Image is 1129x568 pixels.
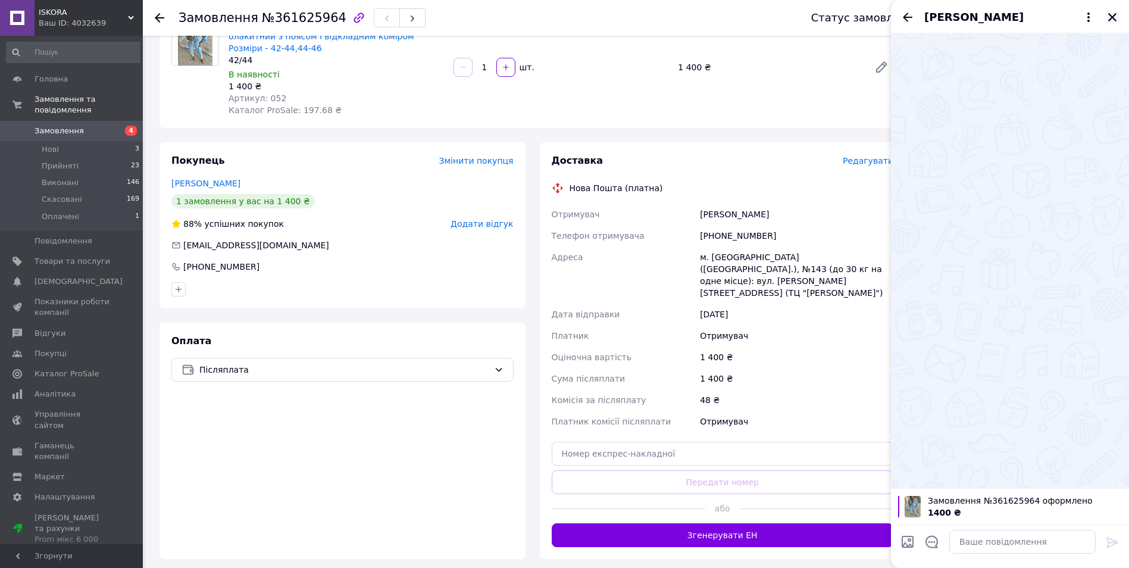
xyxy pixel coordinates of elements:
[552,331,589,341] span: Платник
[179,11,258,25] span: Замовлення
[183,241,329,250] span: [EMAIL_ADDRESS][DOMAIN_NAME]
[698,347,896,368] div: 1 400 ₴
[131,161,139,171] span: 23
[229,70,280,79] span: В наявності
[870,55,893,79] a: Редагувати
[900,10,915,24] button: Назад
[924,534,940,550] button: Відкрити шаблони відповідей
[552,155,603,166] span: Доставка
[705,503,739,514] span: або
[171,155,225,166] span: Покупець
[552,374,626,383] span: Сума післяплати
[262,11,346,25] span: №361625964
[698,204,896,225] div: [PERSON_NAME]
[928,495,1122,507] span: Замовлення №361625964 оформлено
[451,219,513,229] span: Додати відгук
[35,369,99,379] span: Каталог ProSale
[35,328,65,339] span: Відгуки
[698,304,896,325] div: [DATE]
[35,534,110,545] div: Prom мікс 6 000
[905,496,921,517] img: 6776947335_w100_h100_kombinezon-dzhinsovij-zhinochij.jpg
[171,179,240,188] a: [PERSON_NAME]
[35,297,110,318] span: Показники роботи компанії
[924,10,1024,25] span: [PERSON_NAME]
[35,126,84,136] span: Замовлення
[35,409,110,430] span: Управління сайтом
[229,80,444,92] div: 1 400 ₴
[698,368,896,389] div: 1 400 ₴
[35,348,67,359] span: Покупці
[39,7,128,18] span: ISKORA
[698,325,896,347] div: Отримувач
[811,12,921,24] div: Статус замовлення
[42,211,79,222] span: Оплачені
[673,59,865,76] div: 1 400 ₴
[229,20,414,53] a: Комбінезон джинсовий жіночий світло-блакитний з поясом і відкладним коміром Розміри - 42-44,44-46
[552,231,645,241] span: Телефон отримувача
[229,93,286,103] span: Артикул: 052
[552,352,631,362] span: Оціночна вартість
[182,261,261,273] div: [PHONE_NUMBER]
[171,335,211,347] span: Оплата
[6,42,140,63] input: Пошук
[698,225,896,246] div: [PHONE_NUMBER]
[135,211,139,222] span: 1
[35,236,92,246] span: Повідомлення
[439,156,514,166] span: Змінити покупця
[35,276,123,287] span: [DEMOGRAPHIC_DATA]
[125,126,137,136] span: 4
[135,144,139,155] span: 3
[42,144,59,155] span: Нові
[35,441,110,462] span: Гаманець компанії
[35,513,110,545] span: [PERSON_NAME] та рахунки
[552,310,620,319] span: Дата відправки
[552,395,646,405] span: Комісія за післяплату
[1105,10,1119,24] button: Закрити
[924,10,1096,25] button: [PERSON_NAME]
[39,18,143,29] div: Ваш ID: 4032639
[843,156,893,166] span: Редагувати
[552,252,583,262] span: Адреса
[183,219,202,229] span: 88%
[155,12,164,24] div: Повернутися назад
[229,105,342,115] span: Каталог ProSale: 197.68 ₴
[35,94,143,116] span: Замовлення та повідомлення
[127,177,139,188] span: 146
[42,194,82,205] span: Скасовані
[552,417,671,426] span: Платник комісії післяплати
[698,389,896,411] div: 48 ₴
[35,256,110,267] span: Товари та послуги
[171,218,284,230] div: успішних покупок
[199,363,489,376] span: Післяплата
[42,161,79,171] span: Прийняті
[35,389,76,400] span: Аналітика
[567,182,666,194] div: Нова Пошта (платна)
[517,61,536,73] div: шт.
[698,246,896,304] div: м. [GEOGRAPHIC_DATA] ([GEOGRAPHIC_DATA].), №143 (до 30 кг на одне місце): вул. [PERSON_NAME][STRE...
[178,19,213,65] img: Комбінезон джинсовий жіночий світло-блакитний з поясом і відкладним коміром Розміри - 42-44,44-46
[171,194,315,208] div: 1 замовлення у вас на 1 400 ₴
[698,411,896,432] div: Отримувач
[552,210,600,219] span: Отримувач
[35,472,65,482] span: Маркет
[229,54,444,66] div: 42/44
[127,194,139,205] span: 169
[928,508,961,517] span: 1400 ₴
[42,177,79,188] span: Виконані
[552,523,894,547] button: Згенерувати ЕН
[35,74,68,85] span: Головна
[552,442,894,466] input: Номер експрес-накладної
[35,492,95,503] span: Налаштування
